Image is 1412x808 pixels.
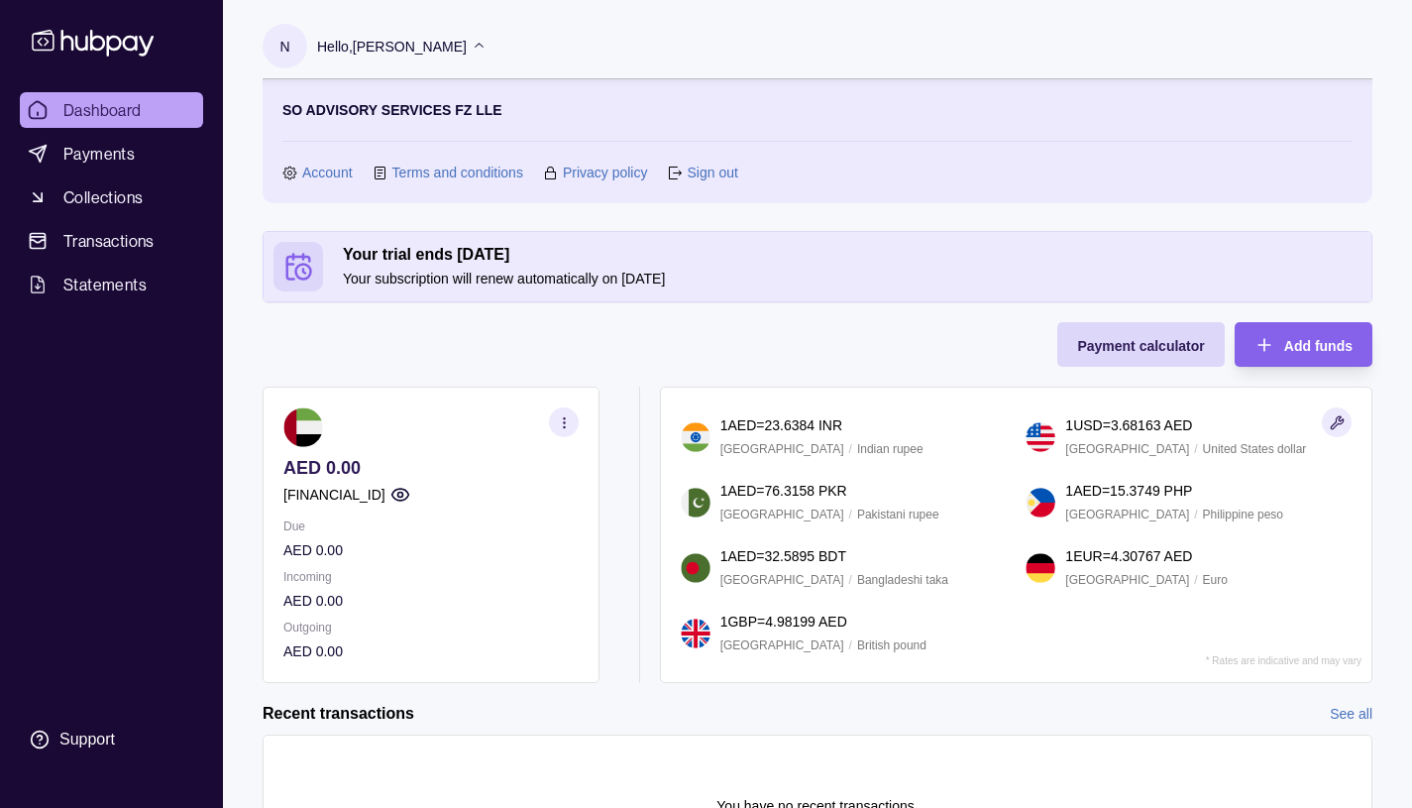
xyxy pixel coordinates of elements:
img: us [1026,422,1055,452]
img: ph [1026,488,1055,518]
h2: Recent transactions [263,703,414,725]
p: [GEOGRAPHIC_DATA] [720,438,844,460]
p: AED 0.00 [283,640,579,662]
img: ae [283,407,323,447]
p: / [849,569,852,591]
p: [GEOGRAPHIC_DATA] [720,635,844,656]
p: AED 0.00 [283,457,579,479]
a: Privacy policy [563,162,648,183]
a: Transactions [20,223,203,259]
h2: Your trial ends [DATE] [343,244,1361,266]
p: AED 0.00 [283,539,579,561]
a: Dashboard [20,92,203,128]
span: Payments [63,142,135,166]
p: Incoming [283,566,579,588]
p: AED 0.00 [283,590,579,612]
div: Support [59,729,115,750]
p: Your subscription will renew automatically on [DATE] [343,268,1361,289]
p: Bangladeshi taka [857,569,948,591]
p: 1 AED = 15.3749 PHP [1065,480,1192,502]
a: Terms and conditions [392,162,523,183]
p: / [849,438,852,460]
p: Indian rupee [857,438,923,460]
a: Payments [20,136,203,172]
p: [GEOGRAPHIC_DATA] [720,569,844,591]
span: Statements [63,273,147,296]
p: N [279,36,289,58]
p: 1 EUR = 4.30767 AED [1065,545,1192,567]
img: de [1026,553,1055,583]
p: 1 USD = 3.68163 AED [1065,414,1192,436]
a: See all [1330,703,1372,725]
p: / [1194,504,1197,525]
p: British pound [857,635,926,656]
img: gb [681,619,710,648]
p: 1 AED = 32.5895 BDT [720,545,846,567]
p: Due [283,516,579,537]
img: bd [681,553,710,583]
p: 1 AED = 76.3158 PKR [720,480,847,502]
p: Pakistani rupee [857,504,939,525]
button: Payment calculator [1057,322,1224,367]
a: Statements [20,267,203,302]
button: Add funds [1235,322,1372,367]
p: [FINANCIAL_ID] [283,484,385,506]
p: [GEOGRAPHIC_DATA] [1065,569,1189,591]
span: Collections [63,185,143,209]
p: 1 AED = 23.6384 INR [720,414,842,436]
a: Sign out [687,162,737,183]
p: SO ADVISORY SERVICES FZ LLE [282,99,502,121]
span: Dashboard [63,98,142,122]
p: Euro [1203,569,1228,591]
p: Philippine peso [1203,504,1283,525]
img: pk [681,488,710,518]
p: / [1194,569,1197,591]
p: / [849,635,852,656]
p: 1 GBP = 4.98199 AED [720,611,847,633]
a: Collections [20,179,203,215]
p: [GEOGRAPHIC_DATA] [1065,504,1189,525]
p: [GEOGRAPHIC_DATA] [1065,438,1189,460]
a: Support [20,719,203,760]
span: Transactions [63,229,155,253]
p: [GEOGRAPHIC_DATA] [720,504,844,525]
span: Add funds [1284,338,1353,354]
p: / [1194,438,1197,460]
p: United States dollar [1203,438,1307,460]
a: Account [302,162,353,183]
p: Hello, [PERSON_NAME] [317,36,467,58]
p: / [849,504,852,525]
img: in [681,422,710,452]
span: Payment calculator [1077,338,1204,354]
p: * Rates are indicative and may vary [1206,655,1361,666]
p: Outgoing [283,617,579,638]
